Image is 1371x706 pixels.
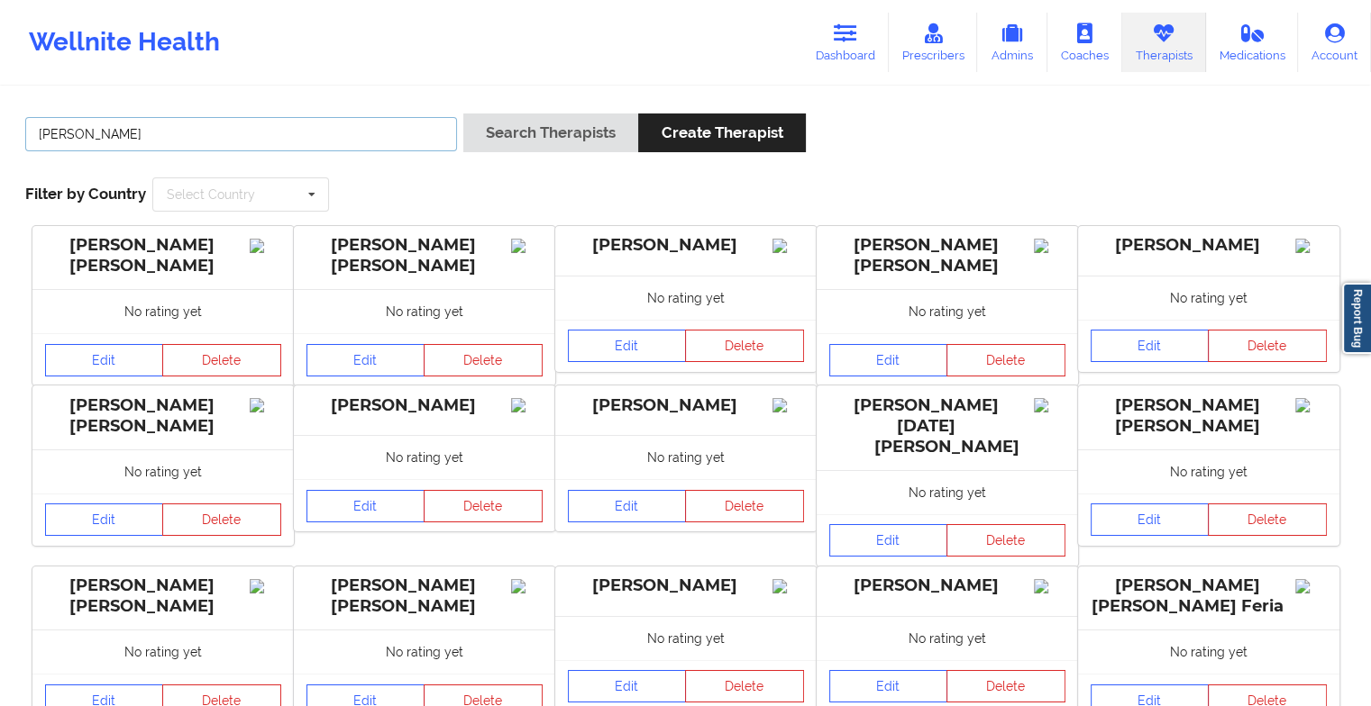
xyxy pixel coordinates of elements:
a: Coaches [1047,13,1122,72]
div: No rating yet [555,435,817,479]
a: Edit [829,524,948,557]
input: Search Keywords [25,117,457,151]
div: No rating yet [1078,449,1339,493]
button: Delete [946,344,1065,376]
div: No rating yet [32,629,294,674]
a: Edit [829,670,948,702]
span: Filter by Country [25,185,146,203]
a: Dashboard [802,13,889,72]
div: [PERSON_NAME] [PERSON_NAME] [829,235,1065,276]
img: Image%2Fplaceholer-image.png [250,398,281,412]
button: Delete [685,490,804,522]
div: [PERSON_NAME] [1091,235,1327,256]
img: Image%2Fplaceholer-image.png [1295,398,1327,412]
img: Image%2Fplaceholer-image.png [1034,398,1065,412]
div: No rating yet [817,289,1078,333]
a: Edit [1091,503,1210,536]
button: Delete [685,670,804,702]
a: Admins [977,13,1047,72]
a: Edit [568,490,687,522]
div: [PERSON_NAME] [PERSON_NAME] [45,235,281,276]
div: Select Country [167,188,255,201]
div: [PERSON_NAME] [568,395,804,416]
button: Delete [1208,330,1327,362]
div: No rating yet [555,616,817,660]
div: [PERSON_NAME] [PERSON_NAME] [306,235,543,276]
div: [PERSON_NAME][DATE] [PERSON_NAME] [829,395,1065,457]
button: Delete [946,670,1065,702]
a: Prescribers [889,13,978,72]
a: Therapists [1122,13,1206,72]
img: Image%2Fplaceholer-image.png [1295,239,1327,253]
button: Delete [685,330,804,362]
div: No rating yet [32,449,294,493]
button: Delete [162,503,281,536]
img: Image%2Fplaceholer-image.png [1034,239,1065,253]
button: Delete [946,524,1065,557]
div: [PERSON_NAME] [PERSON_NAME] [45,395,281,437]
div: No rating yet [1078,276,1339,320]
img: Image%2Fplaceholer-image.png [1295,579,1327,593]
div: No rating yet [32,289,294,333]
div: No rating yet [817,616,1078,660]
img: Image%2Fplaceholer-image.png [511,239,543,253]
div: No rating yet [294,629,555,674]
div: No rating yet [1078,629,1339,674]
div: No rating yet [817,470,1078,514]
img: Image%2Fplaceholer-image.png [772,398,804,412]
img: Image%2Fplaceholer-image.png [1034,579,1065,593]
img: Image%2Fplaceholer-image.png [250,579,281,593]
img: Image%2Fplaceholer-image.png [511,579,543,593]
button: Create Therapist [638,113,805,152]
a: Report Bug [1342,283,1371,354]
div: [PERSON_NAME] [829,575,1065,596]
button: Delete [162,344,281,376]
a: Edit [829,344,948,376]
img: Image%2Fplaceholer-image.png [250,239,281,253]
button: Search Therapists [463,113,638,152]
div: [PERSON_NAME] [PERSON_NAME] Feria [1091,575,1327,617]
div: [PERSON_NAME] [306,395,543,416]
div: [PERSON_NAME] [PERSON_NAME] [306,575,543,617]
button: Delete [424,344,543,376]
img: Image%2Fplaceholer-image.png [772,579,804,593]
div: [PERSON_NAME] [568,575,804,596]
a: Medications [1206,13,1299,72]
div: No rating yet [555,276,817,320]
img: Image%2Fplaceholer-image.png [772,239,804,253]
div: [PERSON_NAME] [568,235,804,256]
div: No rating yet [294,435,555,479]
a: Edit [306,490,425,522]
a: Edit [568,670,687,702]
button: Delete [1208,503,1327,536]
div: [PERSON_NAME] [PERSON_NAME] [1091,395,1327,437]
div: [PERSON_NAME] [PERSON_NAME] [45,575,281,617]
a: Account [1298,13,1371,72]
img: Image%2Fplaceholer-image.png [511,398,543,412]
a: Edit [1091,330,1210,362]
a: Edit [568,330,687,362]
a: Edit [306,344,425,376]
a: Edit [45,503,164,536]
a: Edit [45,344,164,376]
div: No rating yet [294,289,555,333]
button: Delete [424,490,543,522]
